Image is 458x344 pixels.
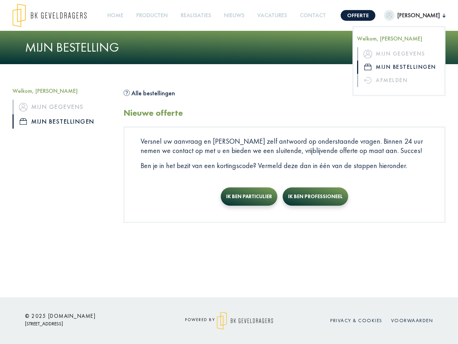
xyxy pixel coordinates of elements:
button: Alle bestellingen [123,87,175,99]
h6: © 2025 [DOMAIN_NAME] [25,313,154,319]
img: icon [364,77,371,83]
button: Ik ben professioneel [283,187,348,206]
a: Nieuws [221,8,247,24]
img: icon [364,50,372,58]
a: Privacy & cookies [330,317,383,324]
span: [PERSON_NAME] [395,11,443,20]
a: Vacatures [254,8,290,24]
img: logo [217,312,273,330]
a: iconMijn bestellingen [357,61,441,74]
a: Realisaties [178,8,214,24]
p: Versnel uw aanvraag en [PERSON_NAME] zelf antwoord op onderstaande vragen. Binnen 24 uur nemen we... [141,137,428,155]
h5: Welkom, [PERSON_NAME] [13,87,113,94]
img: dummypic.png [384,10,395,21]
h2: Nieuwe offerte [123,108,183,118]
a: iconMijn bestellingen [13,114,113,129]
a: Voorwaarden [391,317,433,324]
h5: Welkom, [PERSON_NAME] [357,35,441,42]
a: iconMijn gegevens [13,100,113,114]
a: Home [104,8,126,24]
a: Producten [133,8,171,24]
img: icon [20,118,27,125]
a: Offerte [341,10,375,21]
a: Afmelden [357,74,441,87]
img: logo [13,4,87,27]
button: [PERSON_NAME] [384,10,445,21]
button: Ik ben particulier [221,187,277,206]
div: powered by [165,312,293,330]
a: iconMijn gegevens [357,47,441,61]
p: [STREET_ADDRESS] [25,319,154,328]
h1: Mijn bestelling [25,40,433,55]
img: icon [19,103,28,111]
div: [PERSON_NAME] [352,26,445,96]
a: Contact [297,8,329,24]
p: Ben je in het bezit van een kortingscode? Vermeld deze dan in één van de stappen hieronder. [141,161,428,170]
img: icon [364,64,371,70]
